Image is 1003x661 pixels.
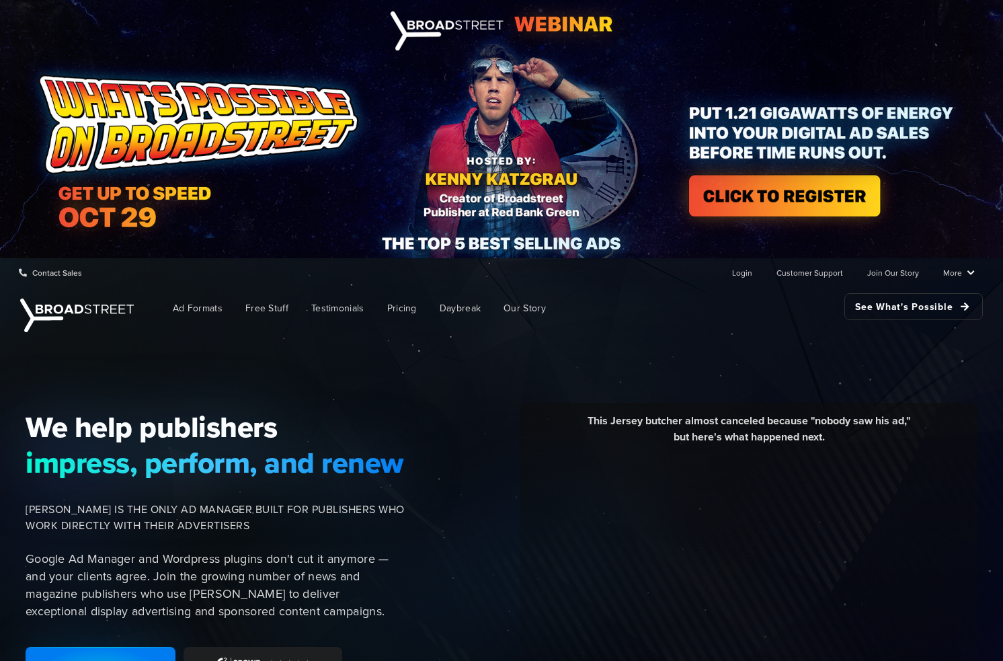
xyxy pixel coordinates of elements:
span: Ad Formats [173,301,223,315]
a: More [943,259,975,286]
img: Broadstreet | The Ad Manager for Small Publishers [20,299,134,332]
a: Daybreak [430,293,491,323]
span: [PERSON_NAME] IS THE ONLY AD MANAGER BUILT FOR PUBLISHERS WHO WORK DIRECTLY WITH THEIR ADVERTISERS [26,502,405,534]
span: Our Story [504,301,546,315]
a: Free Stuff [235,293,298,323]
span: impress, perform, and renew [26,445,405,480]
span: Testimonials [311,301,364,315]
a: Testimonials [301,293,374,323]
a: Our Story [493,293,556,323]
a: Login [732,259,752,286]
a: Contact Sales [19,259,82,286]
a: Customer Support [776,259,843,286]
span: We help publishers [26,410,405,444]
a: Join Our Story [867,259,919,286]
p: Google Ad Manager and Wordpress plugins don't cut it anymore — and your clients agree. Join the g... [26,550,405,620]
div: This Jersey butcher almost canceled because "nobody saw his ad," but here's what happened next. [530,413,967,455]
a: Ad Formats [163,293,233,323]
span: Pricing [387,301,417,315]
a: See What's Possible [844,293,983,320]
nav: Main [141,286,983,330]
a: Pricing [377,293,427,323]
span: Free Stuff [245,301,288,315]
span: Daybreak [440,301,481,315]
